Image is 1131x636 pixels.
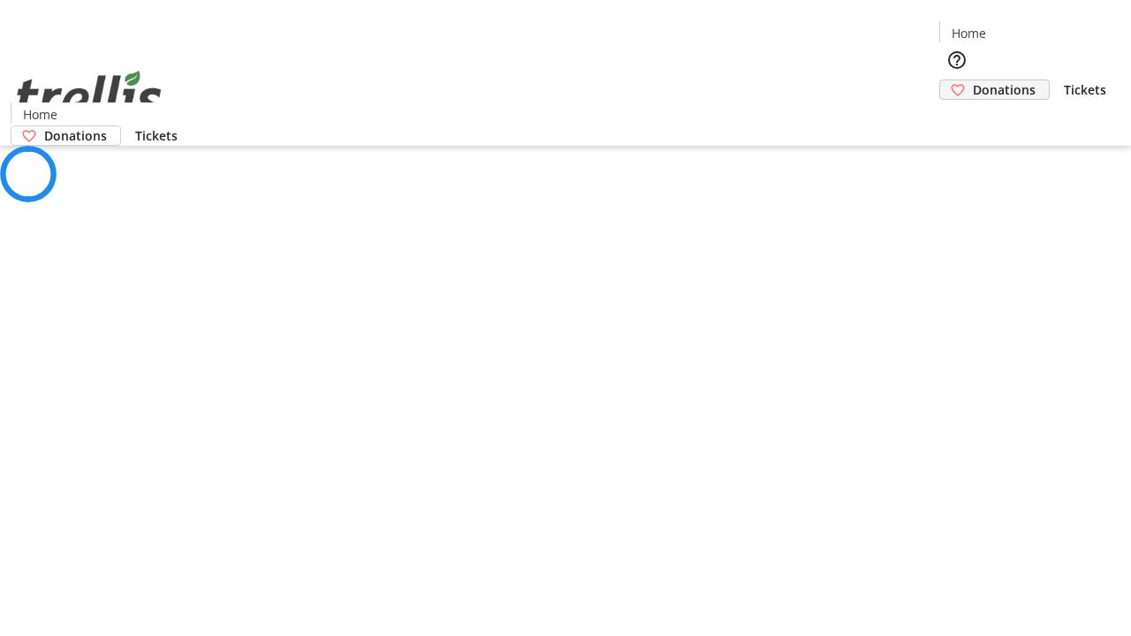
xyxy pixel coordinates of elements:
[940,24,997,42] a: Home
[939,42,975,78] button: Help
[973,80,1036,99] span: Donations
[1050,80,1120,99] a: Tickets
[23,105,57,124] span: Home
[121,126,192,145] a: Tickets
[135,126,178,145] span: Tickets
[11,51,168,140] img: Orient E2E Organization iFr263TEYm's Logo
[11,105,68,124] a: Home
[44,126,107,145] span: Donations
[939,100,975,135] button: Cart
[939,79,1050,100] a: Donations
[1064,80,1106,99] span: Tickets
[952,24,986,42] span: Home
[11,125,121,146] a: Donations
